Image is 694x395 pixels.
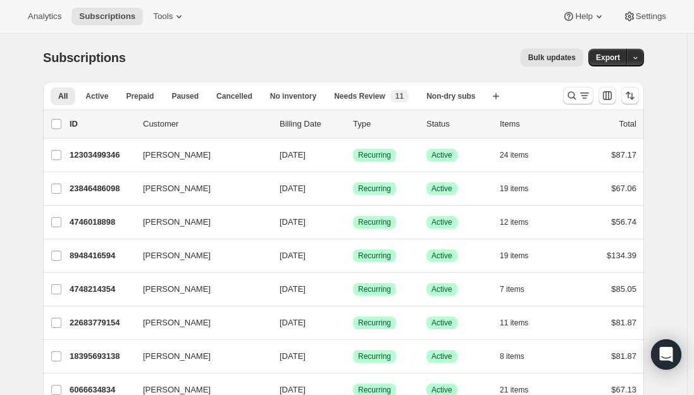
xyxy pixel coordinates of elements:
button: [PERSON_NAME] [135,212,262,232]
button: Search and filter results [563,87,593,104]
p: 23846486098 [70,182,133,195]
button: [PERSON_NAME] [135,313,262,333]
span: 24 items [500,150,528,160]
p: Total [619,118,636,130]
span: All [58,91,68,101]
span: Recurring [358,318,391,328]
span: Help [575,11,592,22]
p: Customer [143,118,270,130]
div: 23846486098[PERSON_NAME][DATE]SuccessRecurringSuccessActive19 items$67.06 [70,180,636,197]
div: 12303499346[PERSON_NAME][DATE]SuccessRecurringSuccessActive24 items$87.17 [70,146,636,164]
span: Settings [636,11,666,22]
span: [PERSON_NAME] [143,182,211,195]
span: Active [431,184,452,194]
span: 11 [395,91,404,101]
span: Analytics [28,11,61,22]
span: [DATE] [280,351,306,361]
span: 21 items [500,385,528,395]
span: [PERSON_NAME] [143,350,211,363]
span: Tools [153,11,173,22]
span: $67.06 [611,184,636,193]
span: [DATE] [280,251,306,260]
span: Paused [171,91,199,101]
span: Subscriptions [43,51,126,65]
span: $87.17 [611,150,636,160]
button: 12 items [500,213,542,231]
button: [PERSON_NAME] [135,246,262,266]
button: Export [588,49,628,66]
span: Active [431,251,452,261]
button: Settings [616,8,674,25]
div: 4746018898[PERSON_NAME][DATE]SuccessRecurringSuccessActive12 items$56.74 [70,213,636,231]
span: Recurring [358,251,391,261]
span: Recurring [358,284,391,294]
span: Export [596,53,620,63]
span: $81.87 [611,318,636,327]
span: 12 items [500,217,528,227]
div: IDCustomerBilling DateTypeStatusItemsTotal [70,118,636,130]
p: 4748214354 [70,283,133,296]
span: Recurring [358,385,391,395]
button: [PERSON_NAME] [135,145,262,165]
span: Recurring [358,184,391,194]
button: 7 items [500,280,538,298]
span: Active [431,150,452,160]
span: [PERSON_NAME] [143,317,211,329]
div: Open Intercom Messenger [651,339,681,370]
span: Recurring [358,217,391,227]
p: Status [426,118,490,130]
span: $81.87 [611,351,636,361]
span: Subscriptions [79,11,135,22]
p: ID [70,118,133,130]
span: [DATE] [280,184,306,193]
button: Tools [146,8,193,25]
div: 18395693138[PERSON_NAME][DATE]SuccessRecurringSuccessActive8 items$81.87 [70,348,636,365]
span: $134.39 [607,251,636,260]
button: Sort the results [621,87,639,104]
span: 19 items [500,251,528,261]
span: [DATE] [280,318,306,327]
button: Help [555,8,612,25]
span: Bulk updates [528,53,576,63]
div: 4748214354[PERSON_NAME][DATE]SuccessRecurringSuccessActive7 items$85.05 [70,280,636,298]
div: Type [353,118,416,130]
span: [PERSON_NAME] [143,249,211,262]
button: Bulk updates [521,49,583,66]
div: Items [500,118,563,130]
span: Needs Review [334,91,385,101]
button: Create new view [486,87,506,105]
span: $85.05 [611,284,636,294]
p: 18395693138 [70,350,133,363]
span: 19 items [500,184,528,194]
button: 24 items [500,146,542,164]
button: [PERSON_NAME] [135,346,262,367]
span: 8 items [500,351,524,361]
div: 8948416594[PERSON_NAME][DATE]SuccessRecurringSuccessActive19 items$134.39 [70,247,636,265]
span: Non-dry subs [426,91,475,101]
span: [DATE] [280,385,306,394]
p: 22683779154 [70,317,133,329]
span: Recurring [358,150,391,160]
p: Billing Date [280,118,343,130]
span: Prepaid [126,91,154,101]
span: Active [431,351,452,361]
span: $56.74 [611,217,636,227]
span: [PERSON_NAME] [143,216,211,229]
p: 12303499346 [70,149,133,161]
span: 11 items [500,318,528,328]
span: [PERSON_NAME] [143,283,211,296]
span: Recurring [358,351,391,361]
button: [PERSON_NAME] [135,279,262,299]
span: [PERSON_NAME] [143,149,211,161]
span: Active [431,385,452,395]
span: Active [431,318,452,328]
span: Active [431,284,452,294]
button: Analytics [20,8,69,25]
span: Active [431,217,452,227]
div: 22683779154[PERSON_NAME][DATE]SuccessRecurringSuccessActive11 items$81.87 [70,314,636,332]
span: [DATE] [280,150,306,160]
span: Active [85,91,108,101]
span: $67.13 [611,385,636,394]
p: 8948416594 [70,249,133,262]
button: 8 items [500,348,538,365]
